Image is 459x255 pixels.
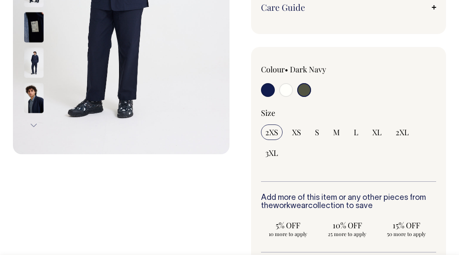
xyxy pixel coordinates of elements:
[384,230,429,237] span: 50 more to apply
[372,127,382,137] span: XL
[24,47,44,78] img: dark-navy
[380,218,434,240] input: 15% OFF 50 more to apply
[265,220,311,230] span: 5% OFF
[261,64,331,75] div: Colour
[391,124,413,140] input: 2XL
[368,124,386,140] input: XL
[311,124,324,140] input: S
[288,124,305,140] input: XS
[349,124,363,140] input: L
[329,124,344,140] input: M
[320,218,374,240] input: 10% OFF 25 more to apply
[261,108,436,118] div: Size
[315,127,319,137] span: S
[261,194,436,211] h6: Add more of this item or any other pieces from the collection to save
[261,124,283,140] input: 2XS
[273,202,308,210] a: workwear
[261,145,283,161] input: 3XL
[261,2,436,12] a: Care Guide
[292,127,301,137] span: XS
[290,64,326,75] label: Dark Navy
[24,12,44,42] img: dark-navy
[354,127,358,137] span: L
[24,83,44,113] img: dark-navy
[333,127,340,137] span: M
[396,127,409,137] span: 2XL
[265,148,278,158] span: 3XL
[27,115,40,135] button: Next
[261,218,315,240] input: 5% OFF 10 more to apply
[324,230,370,237] span: 25 more to apply
[285,64,288,75] span: •
[265,127,278,137] span: 2XS
[324,220,370,230] span: 10% OFF
[265,230,311,237] span: 10 more to apply
[384,220,429,230] span: 15% OFF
